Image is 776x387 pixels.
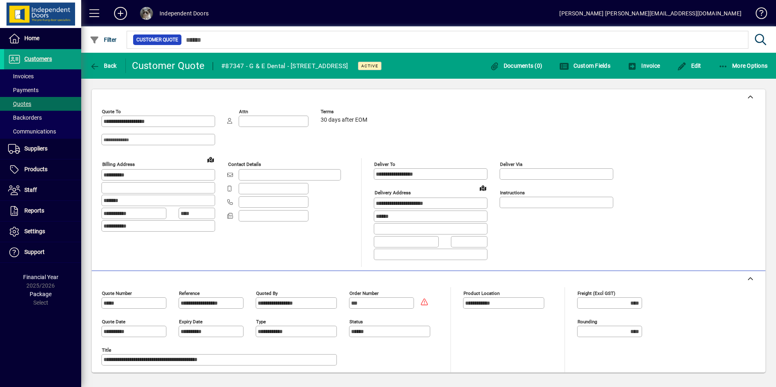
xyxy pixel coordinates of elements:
[24,249,45,255] span: Support
[578,318,597,324] mat-label: Rounding
[160,7,209,20] div: Independent Doors
[30,291,52,297] span: Package
[487,58,544,73] button: Documents (0)
[559,7,742,20] div: [PERSON_NAME] [PERSON_NAME][EMAIL_ADDRESS][DOMAIN_NAME]
[102,347,111,353] mat-label: Title
[88,32,119,47] button: Filter
[8,128,56,135] span: Communications
[489,62,542,69] span: Documents (0)
[23,274,58,280] span: Financial Year
[625,58,662,73] button: Invoice
[675,58,703,73] button: Edit
[204,153,217,166] a: View on map
[4,180,81,200] a: Staff
[8,73,34,80] span: Invoices
[24,56,52,62] span: Customers
[557,58,612,73] button: Custom Fields
[4,139,81,159] a: Suppliers
[500,161,522,167] mat-label: Deliver via
[321,117,367,123] span: 30 days after EOM
[4,69,81,83] a: Invoices
[750,2,766,28] a: Knowledge Base
[349,290,379,296] mat-label: Order number
[136,36,178,44] span: Customer Quote
[4,242,81,262] a: Support
[476,181,489,194] a: View on map
[102,290,132,296] mat-label: Quote number
[239,109,248,114] mat-label: Attn
[179,318,203,324] mat-label: Expiry date
[4,97,81,111] a: Quotes
[4,111,81,125] a: Backorders
[90,62,117,69] span: Back
[108,6,134,21] button: Add
[134,6,160,21] button: Profile
[627,62,660,69] span: Invoice
[24,228,45,234] span: Settings
[24,166,47,172] span: Products
[677,62,701,69] span: Edit
[4,221,81,242] a: Settings
[321,109,369,114] span: Terms
[4,83,81,97] a: Payments
[4,159,81,180] a: Products
[8,101,31,107] span: Quotes
[578,290,615,296] mat-label: Freight (excl GST)
[256,318,266,324] mat-label: Type
[102,318,125,324] mat-label: Quote date
[102,109,121,114] mat-label: Quote To
[179,290,200,296] mat-label: Reference
[81,58,126,73] app-page-header-button: Back
[24,145,47,152] span: Suppliers
[8,114,42,121] span: Backorders
[463,290,500,296] mat-label: Product location
[716,58,770,73] button: More Options
[500,190,525,196] mat-label: Instructions
[718,62,768,69] span: More Options
[8,87,39,93] span: Payments
[24,187,37,193] span: Staff
[24,35,39,41] span: Home
[559,62,610,69] span: Custom Fields
[374,161,395,167] mat-label: Deliver To
[24,207,44,214] span: Reports
[361,63,378,69] span: Active
[4,201,81,221] a: Reports
[132,59,205,72] div: Customer Quote
[4,28,81,49] a: Home
[90,37,117,43] span: Filter
[349,318,363,324] mat-label: Status
[88,58,119,73] button: Back
[4,125,81,138] a: Communications
[256,290,278,296] mat-label: Quoted by
[221,60,348,73] div: #87347 - G & E Dental - [STREET_ADDRESS]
